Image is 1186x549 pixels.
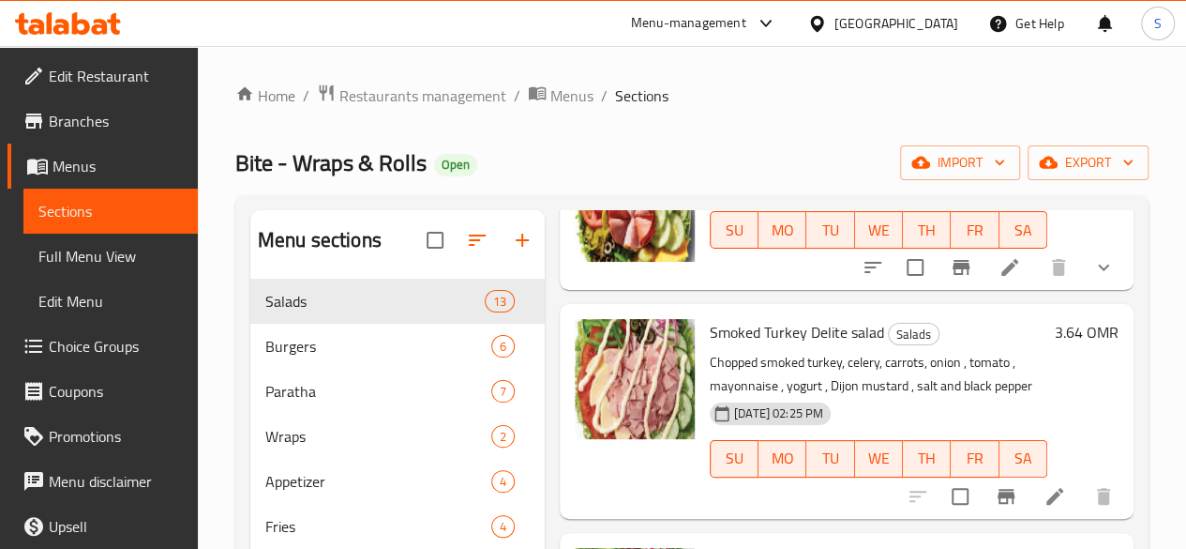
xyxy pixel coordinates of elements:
a: Branches [8,99,198,144]
p: Chopped smoked turkey, celery, carrots, onion , tomato , mayonnaise , yogurt , Dijon mustard , sa... [710,351,1047,398]
div: Paratha7 [250,369,545,414]
span: Select to update [895,248,935,287]
button: Branch-specific-item [938,245,983,290]
div: Fries4 [250,504,545,549]
nav: breadcrumb [235,84,1148,108]
span: Sections [615,84,668,107]
h2: Menu sections [258,226,382,254]
span: Sort sections [455,218,500,263]
button: TH [903,440,951,478]
span: TU [814,217,847,244]
div: Open [434,154,477,176]
a: Edit menu item [998,256,1021,279]
a: Restaurants management [317,84,506,108]
h6: 3.64 OMR [1055,319,1118,345]
button: TU [806,211,854,249]
a: Sections [23,189,198,234]
span: Upsell [49,515,183,538]
span: 6 [492,338,514,356]
button: FR [951,440,998,478]
span: WE [863,217,895,244]
span: [DATE] 02:25 PM [727,404,831,422]
span: Burgers [265,335,491,358]
button: MO [758,440,806,478]
span: FR [958,445,991,472]
span: import [915,151,1005,175]
span: S [1154,13,1162,34]
div: [GEOGRAPHIC_DATA] [834,13,958,34]
button: WE [855,211,903,249]
span: Menu disclaimer [49,470,183,493]
span: Open [434,157,477,173]
div: Menu-management [631,12,746,35]
button: delete [1036,245,1081,290]
span: Edit Menu [38,290,183,313]
span: Salads [265,290,485,313]
button: FR [951,211,998,249]
span: Choice Groups [49,335,183,358]
button: SU [710,440,758,478]
button: WE [855,440,903,478]
div: Salads13 [250,279,545,324]
span: MO [766,445,799,472]
span: Wraps [265,425,491,448]
span: Branches [49,110,183,132]
a: Promotions [8,414,198,459]
span: 4 [492,473,514,491]
span: FR [958,217,991,244]
button: show more [1081,245,1126,290]
button: Add section [500,218,545,263]
a: Menu disclaimer [8,459,198,504]
a: Coupons [8,369,198,414]
span: SA [1007,445,1040,472]
span: WE [863,445,895,472]
span: Menus [53,155,183,177]
span: SA [1007,217,1040,244]
span: Smoked Turkey Delite salad [710,318,884,346]
span: Sections [38,200,183,222]
div: Wraps2 [250,414,545,459]
span: 4 [492,518,514,536]
button: TU [806,440,854,478]
span: TU [814,445,847,472]
span: Salads [889,324,938,345]
a: Full Menu View [23,234,198,279]
li: / [303,84,309,107]
span: Restaurants management [339,84,506,107]
a: Menus [8,144,198,189]
li: / [514,84,520,107]
button: SU [710,211,758,249]
div: Burgers6 [250,324,545,369]
button: export [1028,145,1148,180]
a: Upsell [8,504,198,549]
span: SU [718,217,751,244]
span: 2 [492,428,514,446]
li: / [601,84,608,107]
a: Choice Groups [8,324,198,369]
a: Home [235,84,295,107]
div: items [491,515,515,538]
div: Salads [888,323,939,345]
a: Menus [528,84,593,108]
span: Fries [265,515,491,538]
div: items [491,425,515,448]
span: TH [910,217,943,244]
button: import [900,145,1020,180]
div: Paratha [265,380,491,403]
span: SU [718,445,751,472]
img: Smoked Turkey Delite salad [575,319,695,439]
span: Bite - Wraps & Rolls [235,142,427,184]
span: Appetizer [265,470,491,493]
span: Promotions [49,425,183,448]
button: Branch-specific-item [983,474,1028,519]
span: Select to update [940,477,980,516]
span: Menus [550,84,593,107]
button: sort-choices [850,245,895,290]
button: SA [999,211,1047,249]
span: Coupons [49,380,183,403]
div: items [485,290,515,313]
